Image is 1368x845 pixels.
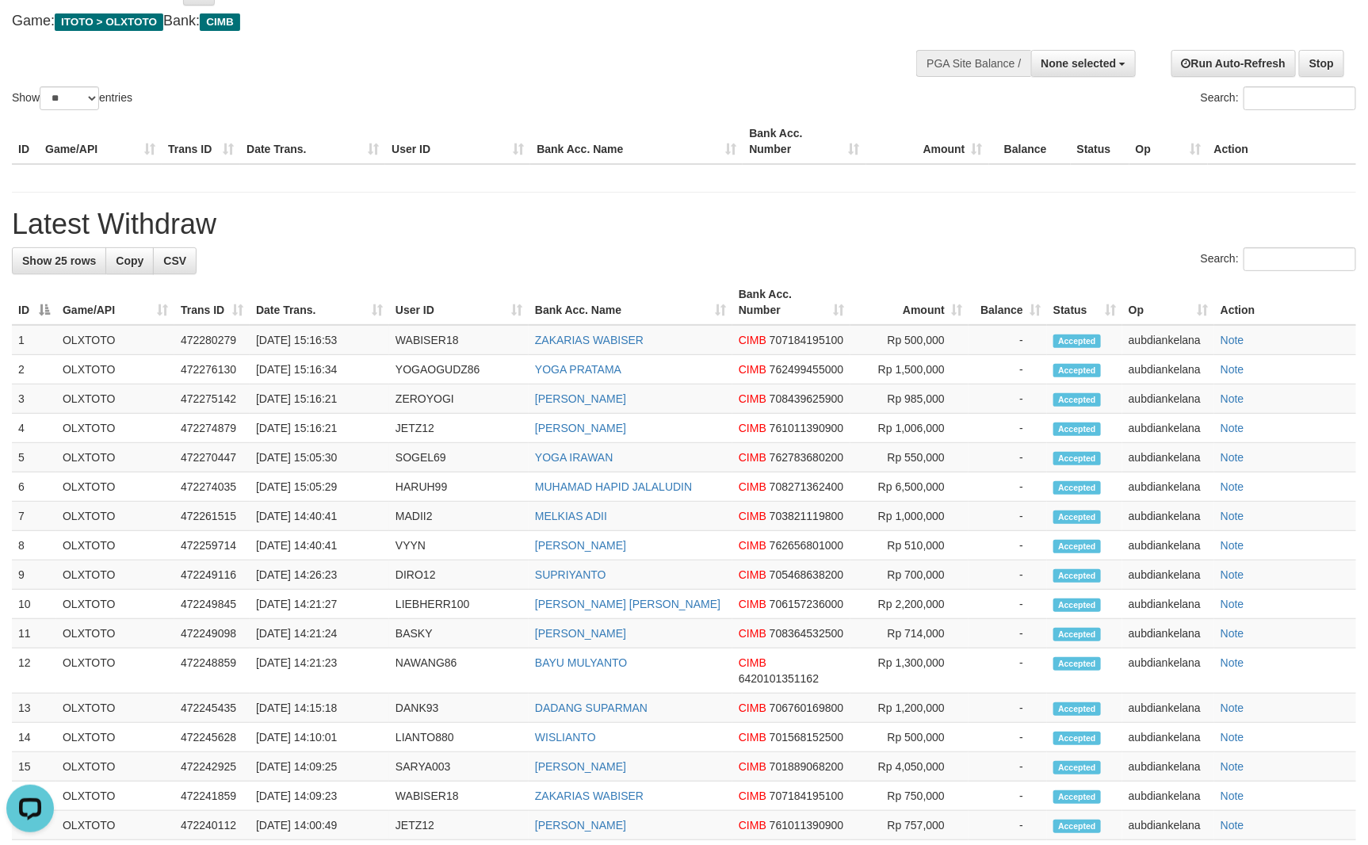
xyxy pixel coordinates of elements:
[1053,598,1101,612] span: Accepted
[12,414,56,443] td: 4
[739,731,766,744] span: CIMB
[250,694,389,723] td: [DATE] 14:15:18
[250,590,389,619] td: [DATE] 14:21:27
[250,648,389,694] td: [DATE] 14:21:23
[174,472,250,502] td: 472274035
[1221,790,1244,802] a: Note
[739,819,766,832] span: CIMB
[770,480,843,493] span: Copy 708271362400 to clipboard
[850,590,969,619] td: Rp 2,200,000
[250,502,389,531] td: [DATE] 14:40:41
[56,531,174,560] td: OLXTOTO
[389,619,529,648] td: BASKY
[250,619,389,648] td: [DATE] 14:21:24
[250,443,389,472] td: [DATE] 15:05:30
[969,619,1047,648] td: -
[1122,560,1214,590] td: aubdiankelana
[535,334,644,346] a: ZAKARIAS WABISER
[12,590,56,619] td: 10
[969,280,1047,325] th: Balance: activate to sort column ascending
[1122,384,1214,414] td: aubdiankelana
[389,355,529,384] td: YOGAOGUDZ86
[850,723,969,752] td: Rp 500,000
[389,443,529,472] td: SOGEL69
[389,384,529,414] td: ZEROYOGI
[1122,694,1214,723] td: aubdiankelana
[250,782,389,811] td: [DATE] 14:09:23
[1053,628,1101,641] span: Accepted
[153,247,197,274] a: CSV
[1053,569,1101,583] span: Accepted
[56,782,174,811] td: OLXTOTO
[1122,443,1214,472] td: aubdiankelana
[12,502,56,531] td: 7
[12,384,56,414] td: 3
[55,13,163,31] span: ITOTO > OLXTOTO
[56,590,174,619] td: OLXTOTO
[12,619,56,648] td: 11
[1053,481,1101,495] span: Accepted
[1221,627,1244,640] a: Note
[12,648,56,694] td: 12
[250,752,389,782] td: [DATE] 14:09:25
[739,392,766,405] span: CIMB
[389,811,529,840] td: JETZ12
[12,247,106,274] a: Show 25 rows
[770,598,843,610] span: Copy 706157236000 to clipboard
[1171,50,1296,77] a: Run Auto-Refresh
[916,50,1030,77] div: PGA Site Balance /
[174,443,250,472] td: 472270447
[56,648,174,694] td: OLXTOTO
[174,355,250,384] td: 472276130
[770,627,843,640] span: Copy 708364532500 to clipboard
[850,280,969,325] th: Amount: activate to sort column ascending
[1214,280,1356,325] th: Action
[12,694,56,723] td: 13
[389,648,529,694] td: NAWANG86
[1122,752,1214,782] td: aubdiankelana
[1221,702,1244,714] a: Note
[969,648,1047,694] td: -
[535,731,596,744] a: WISLIANTO
[535,480,692,493] a: MUHAMAD HAPID JALALUDIN
[535,510,607,522] a: MELKIAS ADII
[174,694,250,723] td: 472245435
[1221,598,1244,610] a: Note
[174,280,250,325] th: Trans ID: activate to sort column ascending
[1221,422,1244,434] a: Note
[850,472,969,502] td: Rp 6,500,000
[6,6,54,54] button: Open LiveChat chat widget
[969,472,1047,502] td: -
[389,531,529,560] td: VYYN
[389,280,529,325] th: User ID: activate to sort column ascending
[1041,57,1117,70] span: None selected
[850,502,969,531] td: Rp 1,000,000
[1053,540,1101,553] span: Accepted
[739,539,766,552] span: CIMB
[866,119,989,164] th: Amount
[1221,539,1244,552] a: Note
[732,280,850,325] th: Bank Acc. Number: activate to sort column ascending
[850,694,969,723] td: Rp 1,200,000
[529,280,732,325] th: Bank Acc. Name: activate to sort column ascending
[969,590,1047,619] td: -
[1071,119,1129,164] th: Status
[389,752,529,782] td: SARYA003
[1122,782,1214,811] td: aubdiankelana
[1053,364,1101,377] span: Accepted
[12,443,56,472] td: 5
[969,531,1047,560] td: -
[1221,392,1244,405] a: Note
[1122,414,1214,443] td: aubdiankelana
[1053,820,1101,833] span: Accepted
[250,723,389,752] td: [DATE] 14:10:01
[850,443,969,472] td: Rp 550,000
[389,325,529,355] td: WABISER18
[1244,247,1356,271] input: Search:
[850,560,969,590] td: Rp 700,000
[1221,451,1244,464] a: Note
[1122,280,1214,325] th: Op: activate to sort column ascending
[56,443,174,472] td: OLXTOTO
[163,254,186,267] span: CSV
[12,752,56,782] td: 15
